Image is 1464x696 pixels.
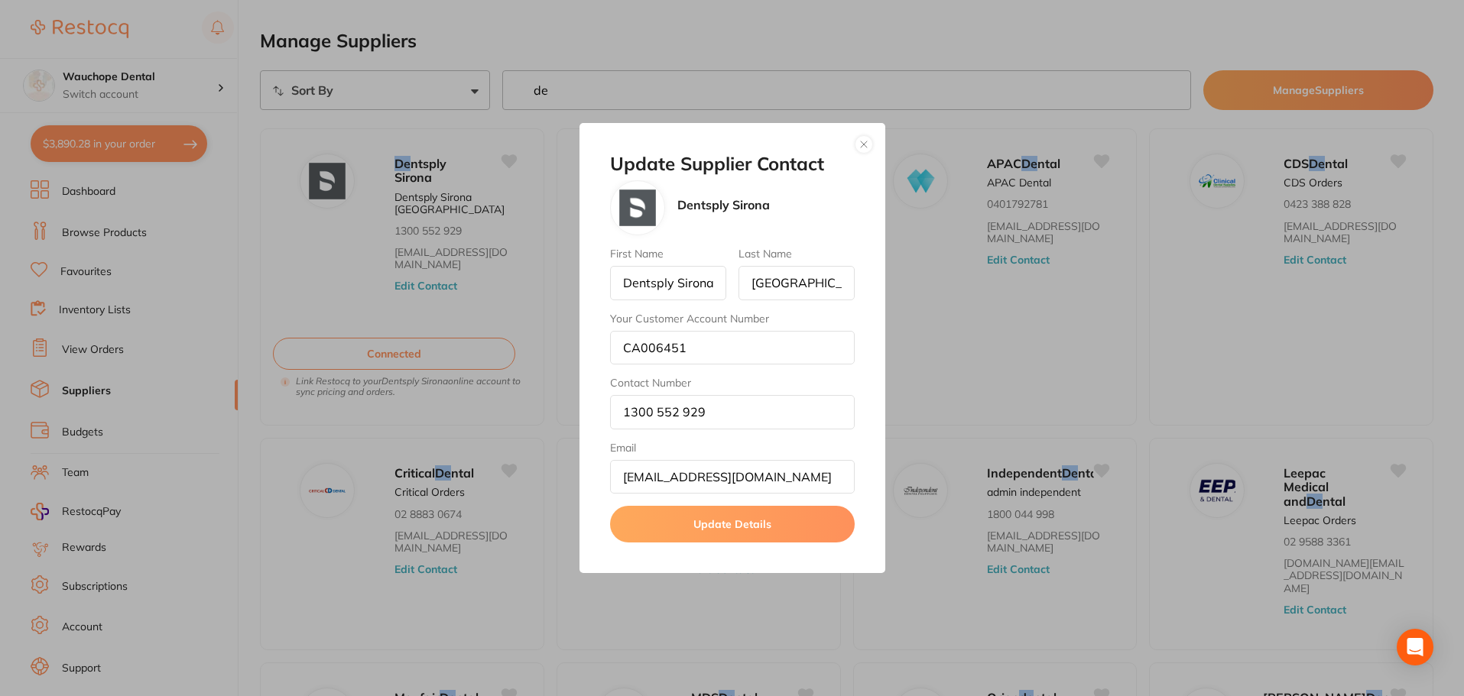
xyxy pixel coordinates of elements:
[610,377,855,389] label: Contact Number
[610,312,855,325] label: Your Customer Account Number
[619,189,656,226] img: Dentsply Sirona
[610,154,855,175] h2: Update Supplier Contact
[1397,629,1433,665] div: Open Intercom Messenger
[610,506,855,542] button: Update Details
[610,442,855,454] label: Email
[610,248,726,260] label: First Name
[738,248,855,260] label: Last Name
[677,198,770,212] p: Dentsply Sirona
